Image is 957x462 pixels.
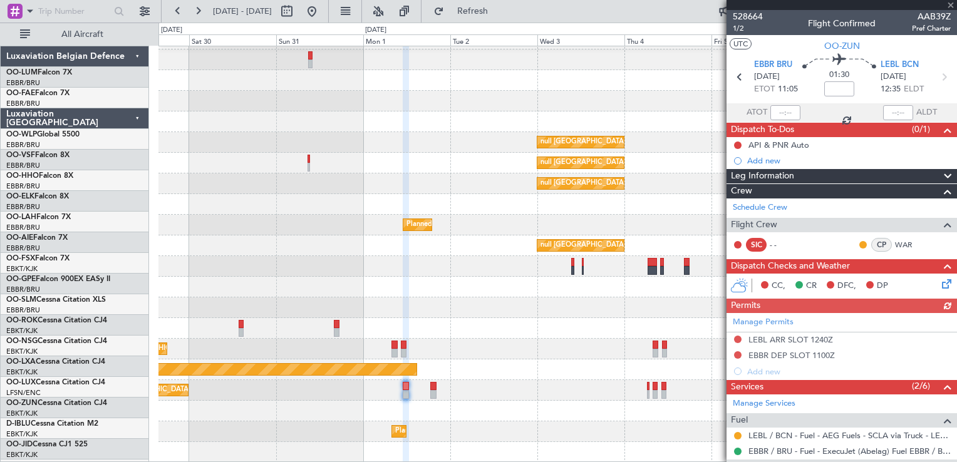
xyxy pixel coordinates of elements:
[747,155,951,166] div: Add new
[731,413,748,428] span: Fuel
[748,430,951,441] a: LEBL / BCN - Fuel - AEG Fuels - SCLA via Truck - LEBL / BCN
[6,151,35,159] span: OO-VSF
[6,420,98,428] a: D-IBLUCessna Citation M2
[912,379,930,393] span: (2/6)
[772,280,785,292] span: CC,
[6,379,36,386] span: OO-LUX
[363,34,450,46] div: Mon 1
[406,215,604,234] div: Planned Maint [GEOGRAPHIC_DATA] ([GEOGRAPHIC_DATA])
[541,236,700,255] div: null [GEOGRAPHIC_DATA]-[GEOGRAPHIC_DATA]
[824,39,860,53] span: OO-ZUN
[6,78,40,88] a: EBBR/BRU
[395,422,541,441] div: Planned Maint Kortrijk-[GEOGRAPHIC_DATA]
[38,2,108,21] input: Trip Number
[731,259,850,274] span: Dispatch Checks and Weather
[6,69,38,76] span: OO-LUM
[6,213,36,221] span: OO-LAH
[6,193,69,200] a: OO-ELKFalcon 8X
[808,17,876,30] div: Flight Confirmed
[365,25,386,36] div: [DATE]
[6,213,71,221] a: OO-LAHFalcon 7X
[6,367,38,377] a: EBKT/KJK
[731,169,794,183] span: Leg Information
[6,317,38,324] span: OO-ROK
[754,59,792,71] span: EBBR BRU
[6,202,40,212] a: EBBR/BRU
[6,69,72,76] a: OO-LUMFalcon 7X
[6,131,80,138] a: OO-WLPGlobal 5500
[748,446,951,456] a: EBBR / BRU - Fuel - ExecuJet (Abelag) Fuel EBBR / BRU
[450,34,537,46] div: Tue 2
[6,296,36,304] span: OO-SLM
[428,1,503,21] button: Refresh
[213,6,272,17] span: [DATE] - [DATE]
[6,429,38,439] a: EBKT/KJK
[6,99,40,108] a: EBBR/BRU
[276,34,363,46] div: Sun 31
[14,24,136,44] button: All Aircraft
[806,280,817,292] span: CR
[6,379,105,386] a: OO-LUXCessna Citation CJ4
[6,285,40,294] a: EBBR/BRU
[6,140,40,150] a: EBBR/BRU
[6,399,107,407] a: OO-ZUNCessna Citation CJ4
[912,10,951,23] span: AAB39Z
[733,23,763,34] span: 1/2
[747,106,767,119] span: ATOT
[6,255,35,262] span: OO-FSX
[778,83,798,96] span: 11:05
[6,193,34,200] span: OO-ELK
[730,38,752,49] button: UTC
[754,83,775,96] span: ETOT
[731,218,777,232] span: Flight Crew
[6,172,73,180] a: OO-HHOFalcon 8X
[877,280,888,292] span: DP
[541,133,703,151] div: null [GEOGRAPHIC_DATA] ([GEOGRAPHIC_DATA])
[6,244,40,253] a: EBBR/BRU
[912,23,951,34] span: Pref Charter
[6,182,40,191] a: EBBR/BRU
[6,337,107,345] a: OO-NSGCessna Citation CJ4
[537,34,624,46] div: Wed 3
[733,10,763,23] span: 528664
[904,83,924,96] span: ELDT
[6,326,38,336] a: EBKT/KJK
[829,69,849,81] span: 01:30
[733,202,787,214] a: Schedule Crew
[6,151,70,159] a: OO-VSFFalcon 8X
[6,90,70,97] a: OO-FAEFalcon 7X
[6,388,41,398] a: LFSN/ENC
[6,264,38,274] a: EBKT/KJK
[6,255,70,262] a: OO-FSXFalcon 7X
[731,380,763,394] span: Services
[6,409,38,418] a: EBKT/KJK
[881,59,919,71] span: LEBL BCN
[105,381,264,399] div: null [GEOGRAPHIC_DATA]-[GEOGRAPHIC_DATA]
[6,223,40,232] a: EBBR/BRU
[541,174,703,193] div: null [GEOGRAPHIC_DATA] ([GEOGRAPHIC_DATA])
[6,172,39,180] span: OO-HHO
[837,280,856,292] span: DFC,
[6,399,38,407] span: OO-ZUN
[754,71,780,83] span: [DATE]
[912,123,930,136] span: (0/1)
[6,234,68,242] a: OO-AIEFalcon 7X
[6,347,38,356] a: EBKT/KJK
[6,358,105,366] a: OO-LXACessna Citation CJ4
[711,34,799,46] div: Fri 5
[746,238,767,252] div: SIC
[6,358,36,366] span: OO-LXA
[881,71,906,83] span: [DATE]
[6,450,38,459] a: EBKT/KJK
[624,34,711,46] div: Thu 4
[6,90,35,97] span: OO-FAE
[731,184,752,198] span: Crew
[189,34,276,46] div: Sat 30
[6,131,37,138] span: OO-WLP
[916,106,937,119] span: ALDT
[6,305,40,315] a: EBBR/BRU
[6,337,38,345] span: OO-NSG
[6,420,31,428] span: D-IBLU
[6,275,36,283] span: OO-GPE
[895,239,923,250] a: WAR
